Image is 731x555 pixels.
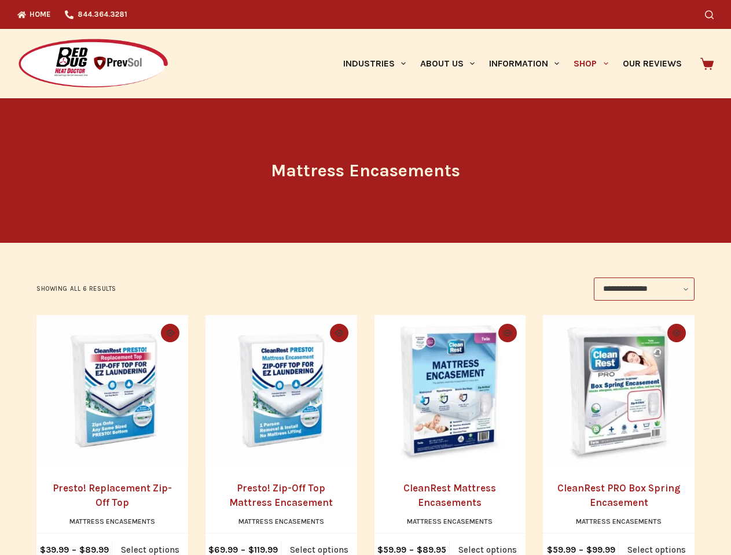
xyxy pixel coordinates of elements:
[705,10,714,19] button: Search
[336,29,689,98] nav: Primary
[413,29,482,98] a: About Us
[238,517,324,526] a: Mattress Encasements
[208,545,214,555] span: $
[330,324,348,342] button: Quick view toggle
[417,545,446,555] bdi: 89.95
[336,29,413,98] a: Industries
[208,545,238,555] bdi: 69.99
[69,517,155,526] a: Mattress Encasements
[543,315,695,467] a: CleanRest PRO Box Spring Encasement
[407,517,493,526] a: Mattress Encasements
[149,158,583,184] h1: Mattress Encasements
[667,324,686,342] button: Quick view toggle
[567,29,615,98] a: Shop
[547,545,553,555] span: $
[205,315,357,467] a: Presto! Zip-Off Top Mattress Encasement
[377,545,383,555] span: $
[547,545,576,555] bdi: 59.99
[594,277,695,301] select: Shop order
[53,482,172,509] a: Presto! Replacement Zip-Off Top
[615,29,689,98] a: Our Reviews
[36,315,188,467] a: Presto! Replacement Zip-Off Top
[586,545,592,555] span: $
[417,545,423,555] span: $
[586,545,615,555] bdi: 99.99
[161,324,179,342] button: Quick view toggle
[374,315,526,467] a: CleanRest Mattress Encasements
[248,545,254,555] span: $
[403,482,496,509] a: CleanRest Mattress Encasements
[377,545,406,555] bdi: 59.99
[40,545,46,555] span: $
[40,545,69,555] bdi: 39.99
[557,482,681,509] a: CleanRest PRO Box Spring Encasement
[498,324,517,342] button: Quick view toggle
[79,545,85,555] span: $
[248,545,278,555] bdi: 119.99
[17,38,169,90] img: Prevsol/Bed Bug Heat Doctor
[576,517,662,526] a: Mattress Encasements
[79,545,109,555] bdi: 89.99
[482,29,567,98] a: Information
[36,284,116,294] p: Showing all 6 results
[229,482,333,509] a: Presto! Zip-Off Top Mattress Encasement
